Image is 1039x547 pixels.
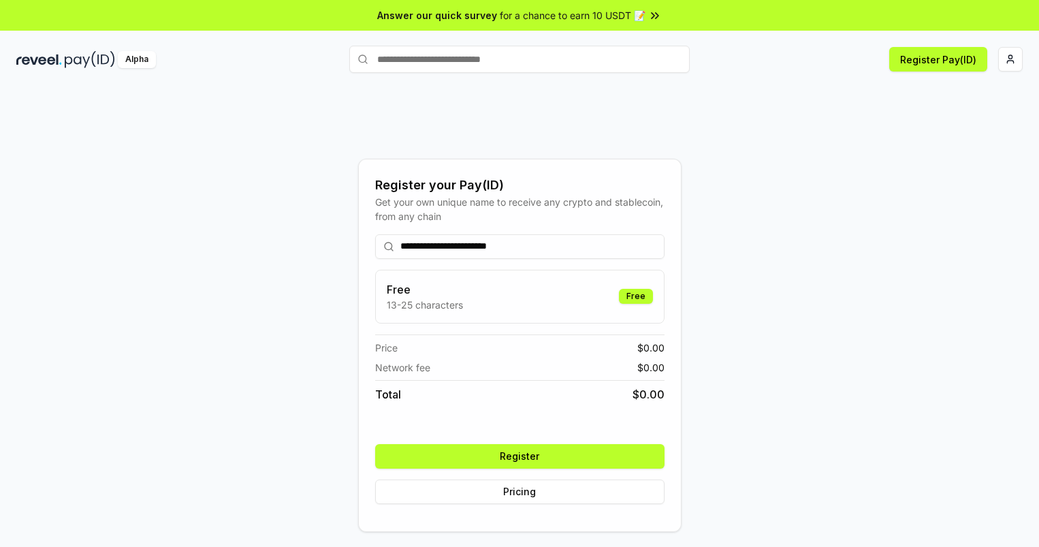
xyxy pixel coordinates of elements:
[637,360,665,375] span: $ 0.00
[65,51,115,68] img: pay_id
[619,289,653,304] div: Free
[387,298,463,312] p: 13-25 characters
[375,444,665,469] button: Register
[118,51,156,68] div: Alpha
[500,8,645,22] span: for a chance to earn 10 USDT 📝
[637,341,665,355] span: $ 0.00
[377,8,497,22] span: Answer our quick survey
[375,386,401,403] span: Total
[889,47,987,72] button: Register Pay(ID)
[375,360,430,375] span: Network fee
[375,176,665,195] div: Register your Pay(ID)
[633,386,665,403] span: $ 0.00
[375,195,665,223] div: Get your own unique name to receive any crypto and stablecoin, from any chain
[387,281,463,298] h3: Free
[16,51,62,68] img: reveel_dark
[375,341,398,355] span: Price
[375,480,665,504] button: Pricing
